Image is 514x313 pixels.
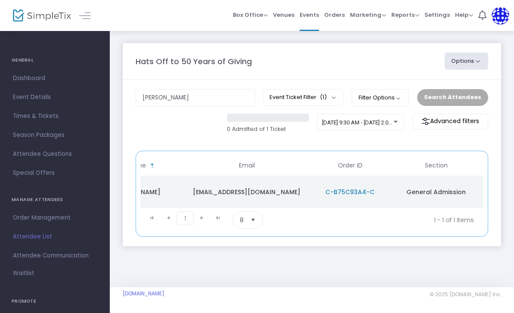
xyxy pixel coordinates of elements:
span: Attendee Questions [13,149,97,160]
span: C-B75C93A4-C [325,188,375,196]
span: Waitlist [13,269,34,278]
span: Order Management [13,212,97,223]
kendo-pager-info: 1 - 1 of 1 items [348,211,474,229]
span: Box Office [233,11,268,19]
h4: PROMOTE [12,293,98,310]
p: 0 Admitted of 1 Ticket [227,125,309,133]
input: Search by name, order number, email, ip address [136,89,255,107]
span: Venues [273,4,294,26]
span: Special Offers [13,167,97,179]
img: filter [421,117,430,126]
button: Event Ticket Filter(1) [263,89,344,105]
span: Season Packages [13,130,97,141]
span: Times & Tickets [13,111,97,122]
div: Data table [140,155,483,208]
td: [EMAIL_ADDRESS][DOMAIN_NAME] [182,176,311,208]
span: Order ID [338,162,362,169]
span: Orders [324,4,345,26]
span: (1) [320,94,327,101]
span: Settings [424,4,450,26]
span: Reports [391,11,419,19]
m-button: Advanced filters [412,114,488,130]
button: Options [445,53,489,70]
span: Marketing [350,11,386,19]
span: Attendee List [13,231,97,242]
h4: MANAGE ATTENDEES [12,191,98,208]
span: Page 1 [176,211,194,225]
span: Event Details [13,92,97,103]
span: Events [300,4,319,26]
h4: GENERAL [12,52,98,69]
button: Select [247,212,259,228]
span: 8 [240,216,244,224]
span: Email [239,162,255,169]
span: Help [455,11,473,19]
span: Sortable [149,162,156,169]
td: General Admission [389,176,483,208]
m-panel-title: Hats Off to 50 Years of Giving [136,56,252,67]
span: Section [425,162,448,169]
span: Attendee Communication [13,250,97,261]
span: © 2025 [DOMAIN_NAME] Inc. [430,291,501,298]
span: Dashboard [13,73,97,84]
a: [DOMAIN_NAME] [123,290,164,297]
button: Filter Options [352,89,409,106]
span: [DATE] 9:30 AM - [DATE] 2:00 PM • 339 attendees [322,119,442,126]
